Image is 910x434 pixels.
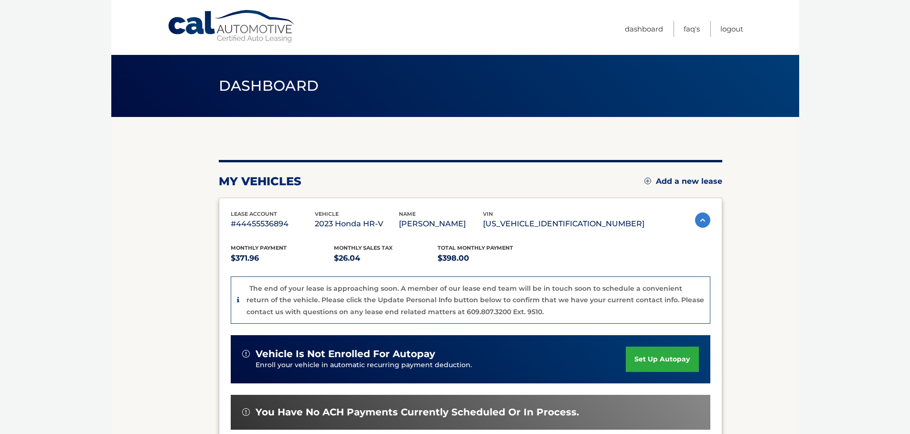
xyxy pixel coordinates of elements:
[483,211,493,217] span: vin
[231,244,287,251] span: Monthly Payment
[644,178,651,184] img: add.svg
[246,284,704,316] p: The end of your lease is approaching soon. A member of our lease end team will be in touch soon t...
[231,217,315,231] p: #44455536894
[256,406,579,418] span: You have no ACH payments currently scheduled or in process.
[231,252,334,265] p: $371.96
[219,174,301,189] h2: my vehicles
[399,211,416,217] span: name
[242,408,250,416] img: alert-white.svg
[695,212,710,228] img: accordion-active.svg
[219,77,319,95] span: Dashboard
[483,217,644,231] p: [US_VEHICLE_IDENTIFICATION_NUMBER]
[625,21,663,37] a: Dashboard
[256,360,626,370] p: Enroll your vehicle in automatic recurring payment deduction.
[720,21,743,37] a: Logout
[644,177,722,186] a: Add a new lease
[334,252,438,265] p: $26.04
[438,244,513,251] span: Total Monthly Payment
[684,21,700,37] a: FAQ's
[315,217,399,231] p: 2023 Honda HR-V
[438,252,541,265] p: $398.00
[256,348,435,360] span: vehicle is not enrolled for autopay
[399,217,483,231] p: [PERSON_NAME]
[334,244,393,251] span: Monthly sales Tax
[242,350,250,358] img: alert-white.svg
[315,211,339,217] span: vehicle
[626,347,698,372] a: set up autopay
[167,10,296,43] a: Cal Automotive
[231,211,277,217] span: lease account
